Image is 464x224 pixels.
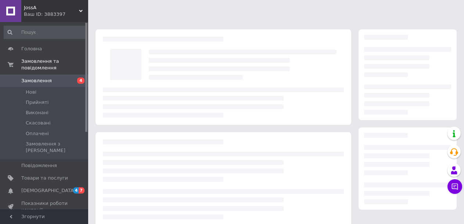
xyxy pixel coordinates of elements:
input: Пошук [4,26,87,39]
span: Нові [26,89,36,95]
span: Повідомлення [21,162,57,169]
span: JossA [24,4,79,11]
span: Товари та послуги [21,175,68,181]
span: Виконані [26,109,48,116]
span: Замовлення з [PERSON_NAME] [26,141,86,154]
span: 4 [77,77,84,84]
span: Головна [21,46,42,52]
span: Оплачені [26,130,49,137]
span: Скасовані [26,120,51,126]
span: Замовлення та повідомлення [21,58,88,71]
span: Замовлення [21,77,52,84]
span: 7 [79,187,84,194]
span: Показники роботи компанії [21,200,68,213]
span: Прийняті [26,99,48,106]
div: Ваш ID: 3883397 [24,11,88,18]
button: Чат з покупцем [447,179,462,194]
span: 4 [73,187,79,194]
span: [DEMOGRAPHIC_DATA] [21,187,76,194]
